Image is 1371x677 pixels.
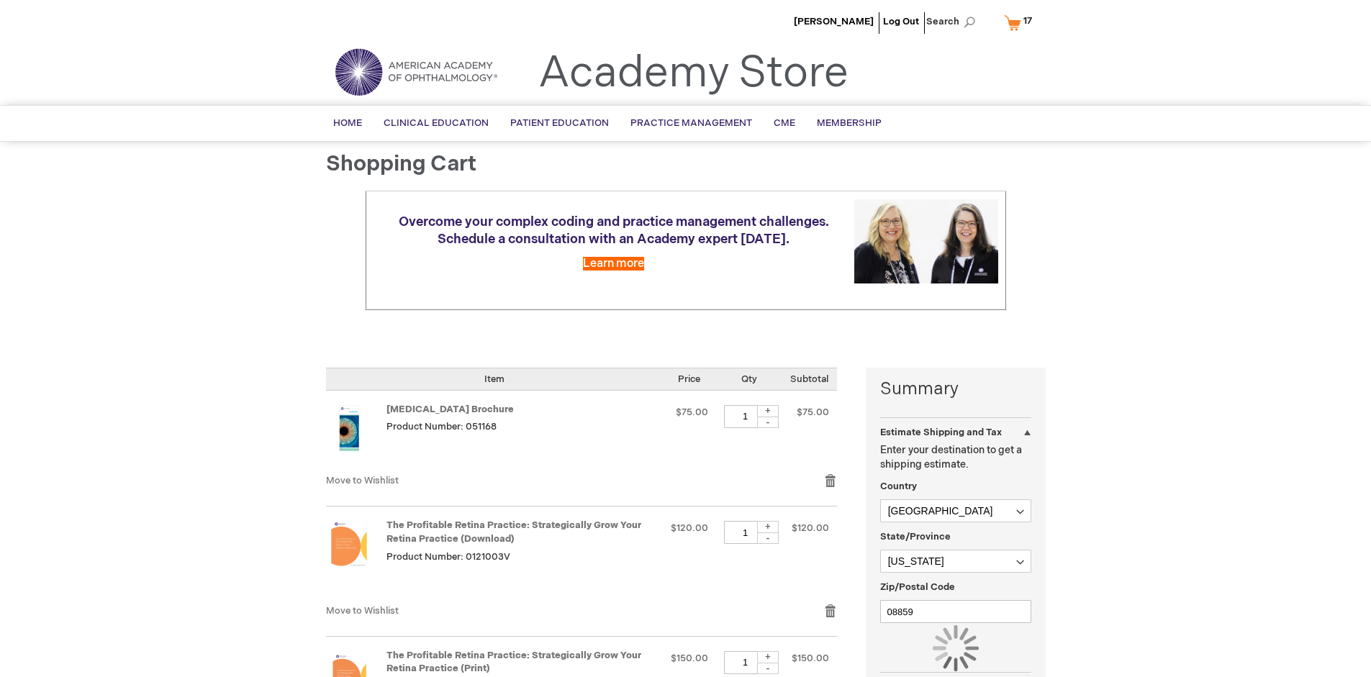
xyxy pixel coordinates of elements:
span: 17 [1023,15,1032,27]
span: Search [926,7,981,36]
span: Qty [741,373,757,385]
a: Learn more [583,257,644,271]
span: Practice Management [630,117,752,129]
img: Loading... [933,625,979,671]
strong: Summary [880,377,1031,401]
span: $75.00 [797,406,829,418]
img: The Profitable Retina Practice: Strategically Grow Your Retina Practice (Download) [326,521,372,567]
a: [PERSON_NAME] [794,16,874,27]
a: 17 [1001,10,1041,35]
div: - [757,417,779,428]
span: Clinical Education [384,117,489,129]
span: Product Number: 051168 [386,421,497,432]
input: Qty [724,521,767,544]
a: The Profitable Retina Practice: Strategically Grow Your Retina Practice (Download) [326,521,386,589]
span: $150.00 [671,653,708,664]
span: Product Number: 0121003V [386,551,510,563]
input: Qty [724,405,767,428]
span: $75.00 [676,406,708,418]
div: + [757,651,779,663]
span: Zip/Postal Code [880,581,955,593]
a: Log Out [883,16,919,27]
a: The Profitable Retina Practice: Strategically Grow Your Retina Practice (Download) [386,519,641,545]
div: + [757,405,779,417]
a: Academy Store [538,47,849,99]
a: [MEDICAL_DATA] Brochure [386,404,514,415]
span: Overcome your complex coding and practice management challenges. Schedule a consultation with an ... [399,214,829,247]
span: $150.00 [792,653,829,664]
input: Qty [724,651,767,674]
a: Amblyopia Brochure [326,405,386,460]
span: Subtotal [790,373,828,385]
a: The Profitable Retina Practice: Strategically Grow Your Retina Practice (Print) [386,650,641,675]
div: + [757,521,779,533]
span: CME [774,117,795,129]
span: $120.00 [671,522,708,534]
div: - [757,532,779,544]
img: Amblyopia Brochure [326,405,372,451]
img: Schedule a consultation with an Academy expert today [854,199,998,283]
strong: Estimate Shipping and Tax [880,427,1002,438]
a: Move to Wishlist [326,605,399,617]
span: Item [484,373,504,385]
a: Move to Wishlist [326,475,399,486]
div: - [757,663,779,674]
p: Enter your destination to get a shipping estimate. [880,443,1031,472]
span: Membership [817,117,882,129]
span: $120.00 [792,522,829,534]
span: Patient Education [510,117,609,129]
span: Country [880,481,917,492]
span: State/Province [880,531,951,542]
span: Shopping Cart [326,151,476,177]
span: Price [678,373,700,385]
span: Home [333,117,362,129]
